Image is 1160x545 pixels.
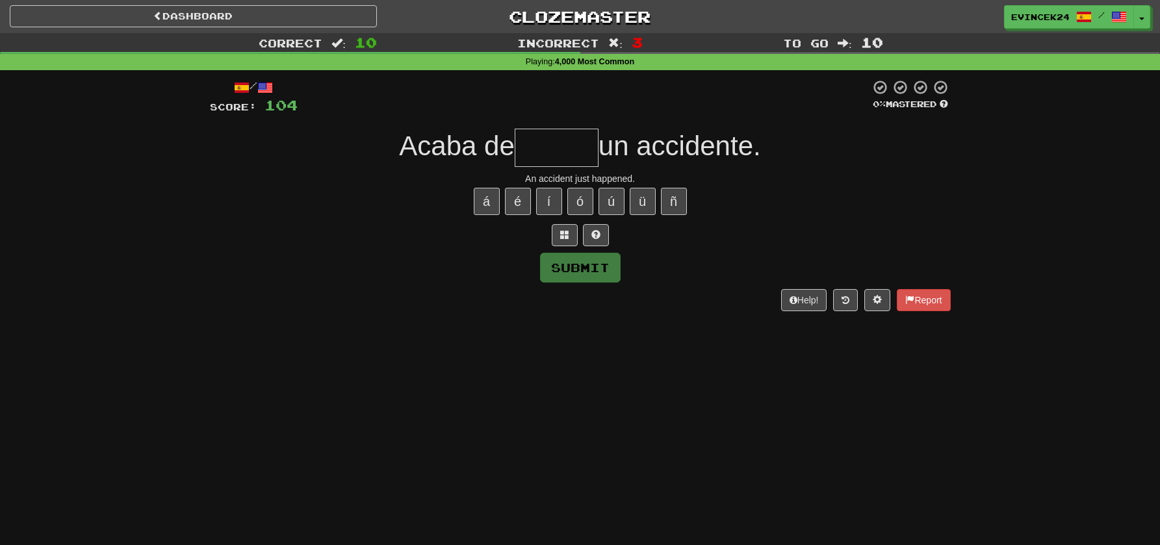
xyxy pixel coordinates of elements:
[608,38,623,49] span: :
[264,97,298,113] span: 104
[838,38,852,49] span: :
[1098,10,1105,19] span: /
[555,57,634,66] strong: 4,000 Most Common
[1011,11,1070,23] span: evincek24
[355,34,377,50] span: 10
[861,34,883,50] span: 10
[630,188,656,215] button: ü
[583,224,609,246] button: Single letter hint - you only get 1 per sentence and score half the points! alt+h
[536,188,562,215] button: í
[873,99,886,109] span: 0 %
[567,188,593,215] button: ó
[783,36,829,49] span: To go
[632,34,643,50] span: 3
[210,101,257,112] span: Score:
[399,131,514,161] span: Acaba de
[1004,5,1134,29] a: evincek24 /
[599,188,625,215] button: ú
[540,253,621,283] button: Submit
[599,131,761,161] span: un accidente.
[833,289,858,311] button: Round history (alt+y)
[259,36,322,49] span: Correct
[474,188,500,215] button: á
[505,188,531,215] button: é
[897,289,950,311] button: Report
[396,5,764,28] a: Clozemaster
[517,36,599,49] span: Incorrect
[870,99,951,110] div: Mastered
[781,289,827,311] button: Help!
[210,172,951,185] div: An accident just happened.
[210,79,298,95] div: /
[10,5,377,27] a: Dashboard
[552,224,578,246] button: Switch sentence to multiple choice alt+p
[331,38,346,49] span: :
[661,188,687,215] button: ñ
